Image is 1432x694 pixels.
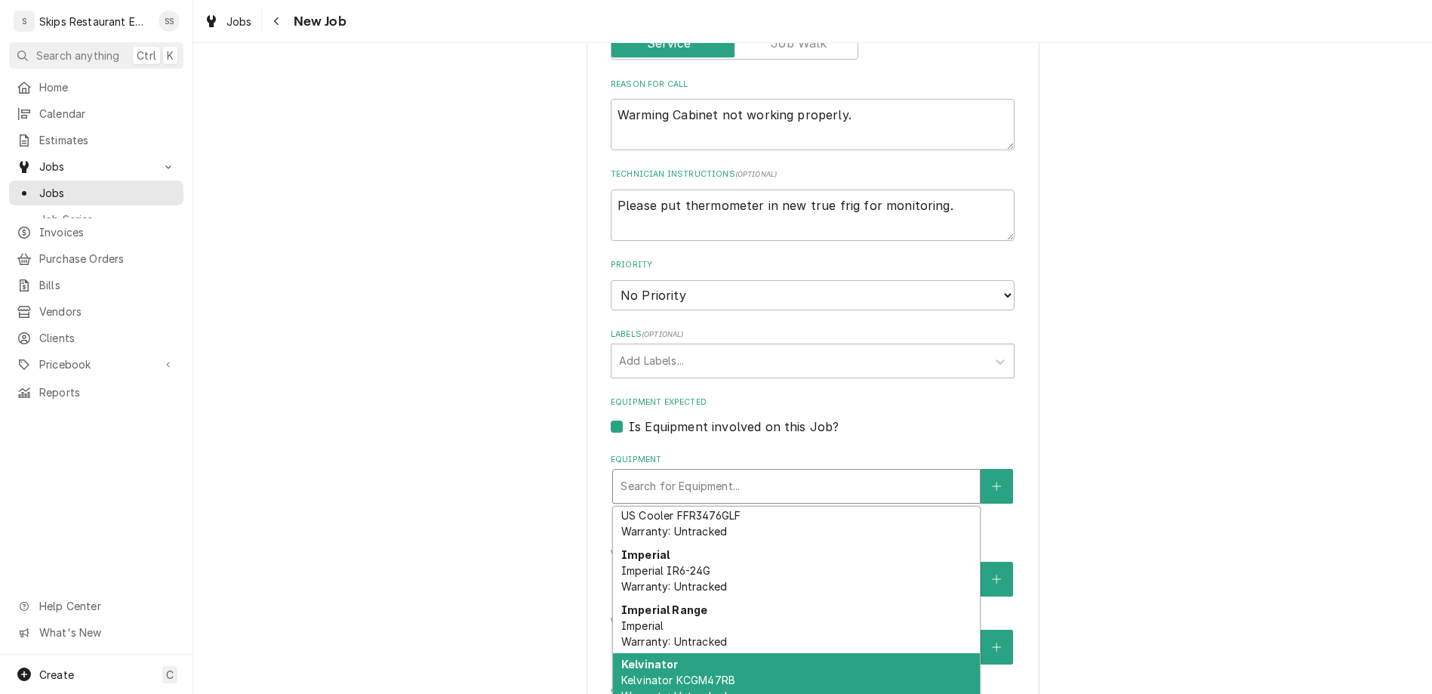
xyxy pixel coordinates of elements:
span: Job Series [39,211,176,227]
button: Create New Equipment [981,469,1012,504]
div: Equipment Expected [611,396,1015,435]
div: Priority [611,259,1015,310]
label: Priority [611,259,1015,271]
a: Job Series [9,207,183,232]
label: Labels [611,328,1015,341]
span: US Cooler FFR3476GLF Warranty: Untracked [621,509,741,538]
a: Purchase Orders [9,246,183,271]
label: Reason For Call [611,79,1015,91]
span: Invoices [39,224,176,240]
strong: Imperial Range [621,603,707,616]
button: Navigate back [265,9,289,33]
div: Technician Instructions [611,168,1015,240]
a: Go to Help Center [9,594,183,618]
a: Jobs [9,180,183,205]
div: Who called in this service? [611,547,1015,597]
a: Reports [9,380,183,405]
div: SS [159,11,180,32]
svg: Create New Contact [992,574,1001,585]
a: Clients [9,325,183,350]
a: Jobs [198,9,258,34]
span: ( optional ) [642,330,684,338]
button: Create New Contact [981,630,1012,665]
div: Labels [611,328,1015,378]
strong: Kelvinator [621,658,679,671]
span: Help Center [39,598,174,614]
div: Who should the tech(s) ask for? [611,615,1015,665]
a: Vendors [9,299,183,324]
span: ( optional ) [735,170,778,178]
span: Jobs [39,159,153,174]
a: Bills [9,273,183,298]
span: Pricebook [39,356,153,372]
label: Is Equipment involved on this Job? [629,418,839,436]
div: Equipment [611,454,1015,529]
div: Reason For Call [611,79,1015,150]
span: Jobs [226,14,252,29]
span: Purchase Orders [39,251,176,267]
span: Imperial IR6-24G Warranty: Untracked [621,564,727,593]
span: Create [39,668,74,681]
button: Search anythingCtrlK [9,42,183,69]
label: Technician Instructions [611,168,1015,180]
a: Go to What's New [9,620,183,645]
textarea: Please put thermometer in new true frig for monitoring. [611,190,1015,241]
svg: Create New Contact [992,642,1001,652]
label: Who called in this service? [611,547,1015,560]
a: Go to Jobs [9,154,183,179]
span: Jobs [39,185,176,201]
a: Estimates [9,128,183,153]
span: Search anything [36,48,119,63]
button: Create New Contact [981,562,1012,597]
span: Vendors [39,304,176,319]
a: Home [9,75,183,100]
a: Go to Pricebook [9,352,183,377]
label: Equipment [611,454,1015,466]
svg: Create New Equipment [992,481,1001,492]
span: Bills [39,277,176,293]
a: Invoices [9,220,183,245]
span: Estimates [39,132,176,148]
span: Calendar [39,106,176,122]
span: Ctrl [137,48,156,63]
span: New Job [289,11,346,32]
span: What's New [39,625,174,640]
div: S [14,11,35,32]
span: Reports [39,384,176,400]
a: Calendar [9,101,183,126]
span: Imperial Warranty: Untracked [621,619,727,648]
label: Equipment Expected [611,396,1015,409]
label: Who should the tech(s) ask for? [611,615,1015,628]
span: Clients [39,330,176,346]
div: Skips Restaurant Equipment [39,14,150,29]
span: C [166,667,174,683]
strong: Imperial [621,548,670,561]
div: Shan Skipper's Avatar [159,11,180,32]
span: Home [39,79,176,95]
span: K [167,48,174,63]
textarea: Warming Cabinet not working properly. [611,99,1015,150]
